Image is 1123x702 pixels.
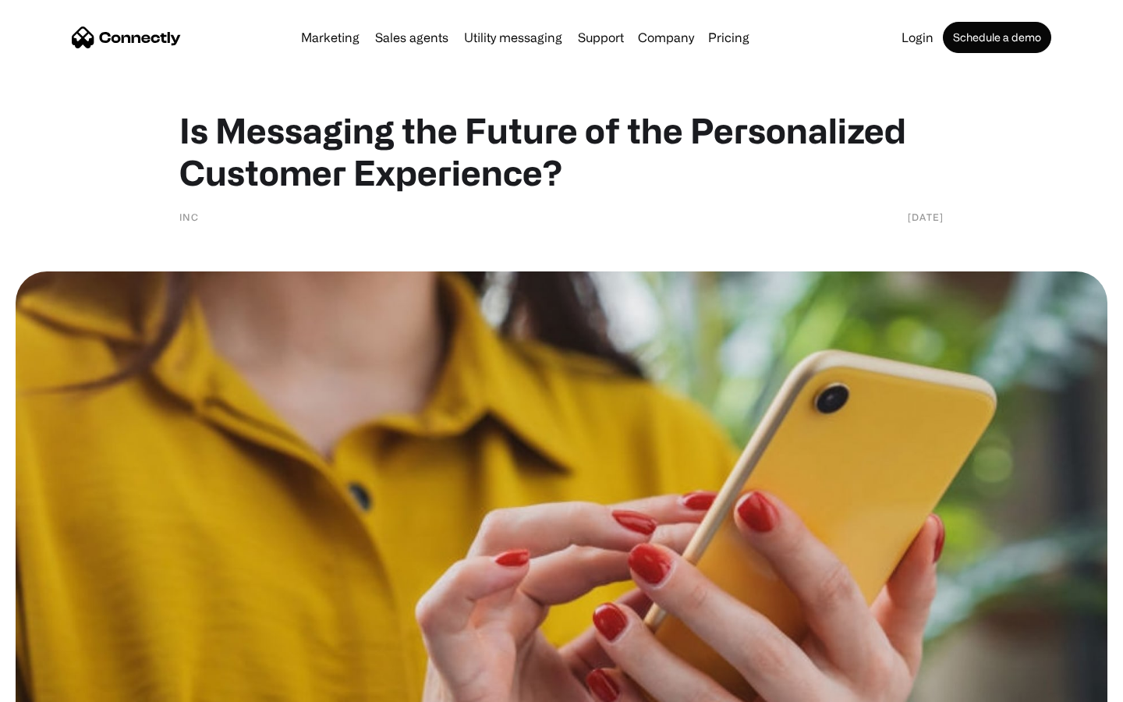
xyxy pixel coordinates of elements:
[895,31,940,44] a: Login
[943,22,1051,53] a: Schedule a demo
[16,675,94,697] aside: Language selected: English
[908,209,944,225] div: [DATE]
[702,31,756,44] a: Pricing
[295,31,366,44] a: Marketing
[572,31,630,44] a: Support
[31,675,94,697] ul: Language list
[458,31,569,44] a: Utility messaging
[638,27,694,48] div: Company
[179,109,944,193] h1: Is Messaging the Future of the Personalized Customer Experience?
[369,31,455,44] a: Sales agents
[179,209,199,225] div: Inc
